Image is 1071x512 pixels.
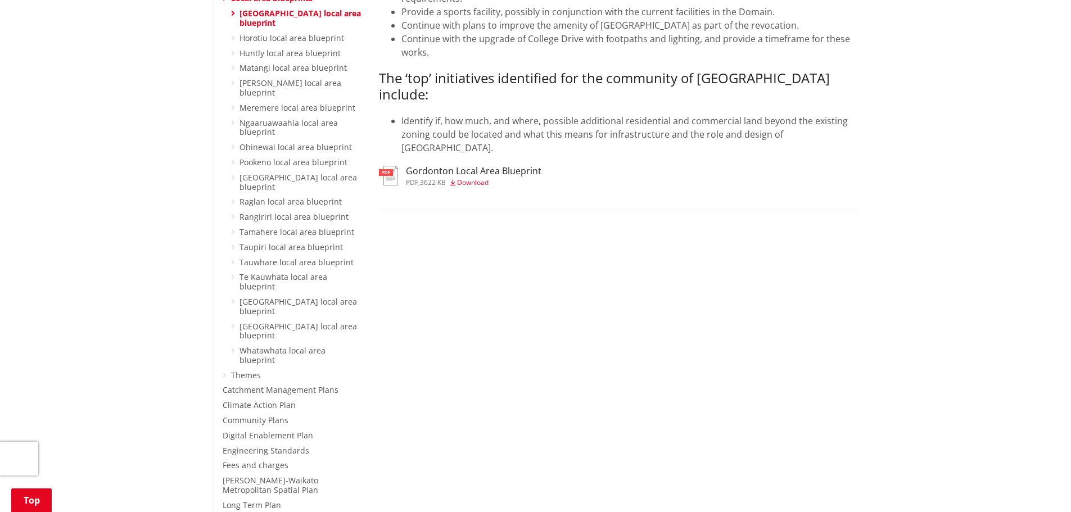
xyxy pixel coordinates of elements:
h3: Gordonton Local Area Blueprint [406,166,541,176]
li: Continue with plans to improve the amenity of [GEOGRAPHIC_DATA] as part of the revocation. [401,19,858,32]
a: [GEOGRAPHIC_DATA] local area blueprint [239,172,357,192]
a: Raglan local area blueprint [239,196,342,207]
a: Gordonton Local Area Blueprint pdf,3622 KB Download [379,166,541,186]
a: Climate Action Plan [223,400,296,410]
a: Tamahere local area blueprint [239,226,354,237]
a: Te Kauwhata local area blueprint [239,271,327,292]
a: Themes [231,370,261,380]
div: , [406,179,541,186]
li: Continue with the upgrade of College Drive with footpaths and lighting, and provide a timeframe f... [401,32,858,59]
a: Horotiu local area blueprint [239,33,344,43]
a: Ngaaruawaahia local area blueprint [239,117,338,138]
a: Catchment Management Plans [223,384,338,395]
span: Identify if, how much, and where, possible additional residential and commercial land beyond the ... [401,115,848,154]
span: Download [457,178,489,187]
a: Whatawhata local area blueprint [239,345,326,365]
a: [PERSON_NAME] local area blueprint [239,78,341,98]
a: Ohinewai local area blueprint [239,142,352,152]
a: Taupiri local area blueprint [239,242,343,252]
a: Long Term Plan [223,500,281,510]
iframe: Messenger Launcher [1019,465,1060,505]
li: Provide a sports facility, possibly in conjunction with the current facilities in the Domain. [401,5,858,19]
h3: The ‘top’ initiatives identified for the community of [GEOGRAPHIC_DATA] include: [379,70,858,103]
a: [GEOGRAPHIC_DATA] local area blueprint [239,8,361,28]
a: Community Plans [223,415,288,425]
a: [GEOGRAPHIC_DATA] local area blueprint [239,296,357,316]
a: Rangiriri local area blueprint [239,211,349,222]
a: Tauwhare local area blueprint [239,257,354,268]
a: Pookeno local area blueprint [239,157,347,167]
a: Engineering Standards [223,445,309,456]
a: Huntly local area blueprint [239,48,341,58]
img: document-pdf.svg [379,166,398,185]
a: Matangi local area blueprint [239,62,347,73]
a: Digital Enablement Plan [223,430,313,441]
span: pdf [406,178,418,187]
a: Meremere local area blueprint [239,102,355,113]
a: [PERSON_NAME]-Waikato Metropolitan Spatial Plan [223,475,318,495]
a: [GEOGRAPHIC_DATA] local area blueprint [239,321,357,341]
a: Top [11,488,52,512]
span: 3622 KB [420,178,446,187]
a: Fees and charges [223,460,288,470]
